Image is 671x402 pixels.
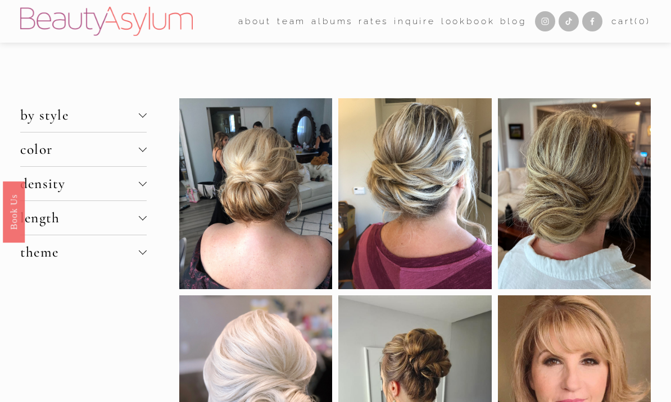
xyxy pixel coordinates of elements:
[311,12,353,30] a: albums
[20,201,147,235] button: length
[582,11,602,31] a: Facebook
[20,235,147,269] button: theme
[20,133,147,166] button: color
[535,11,555,31] a: Instagram
[441,12,495,30] a: Lookbook
[238,13,271,29] span: about
[277,13,306,29] span: team
[559,11,579,31] a: TikTok
[20,167,147,200] button: density
[634,16,651,26] span: ( )
[238,12,271,30] a: folder dropdown
[20,244,139,261] span: theme
[20,98,147,132] button: by style
[3,181,25,243] a: Book Us
[20,141,139,158] span: color
[20,7,193,36] img: Beauty Asylum | Bridal Hair &amp; Makeup Charlotte &amp; Atlanta
[639,16,646,26] span: 0
[20,175,139,192] span: density
[394,12,436,30] a: Inquire
[359,12,388,30] a: Rates
[20,107,139,124] span: by style
[611,13,651,29] a: 0 items in cart
[20,209,139,226] span: length
[277,12,306,30] a: folder dropdown
[500,12,527,30] a: Blog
